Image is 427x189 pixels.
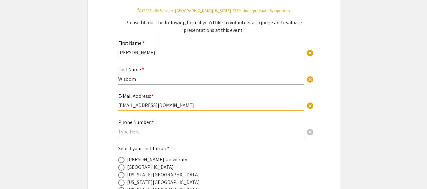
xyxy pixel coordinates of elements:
span: cancel [306,128,314,136]
input: Type Here [118,128,304,135]
span: cancel [306,102,314,109]
input: Type Here [118,102,304,109]
p: Please fill out the following form if you'd like to volunteer as a judge and evaluate presentatio... [118,19,309,34]
div: for [118,7,309,14]
mat-label: Select your institution: [118,145,170,152]
button: Clear [304,126,316,138]
mat-label: Phone Number: [118,119,154,126]
span: cancel [306,49,314,57]
div: [US_STATE][GEOGRAPHIC_DATA] [127,171,200,179]
input: Type Here [118,49,304,56]
div: [PERSON_NAME] University [127,156,187,163]
button: Clear [304,99,316,112]
mat-label: E-Mail Address: [118,93,153,99]
button: Clear [304,46,316,59]
button: Clear [304,73,316,85]
small: 2025 Life Sciences [GEOGRAPHIC_DATA][US_STATE] STEM Undergraduate Symposium [143,8,290,13]
iframe: Chat [5,161,27,184]
mat-label: Last Name: [118,66,144,73]
div: [US_STATE][GEOGRAPHIC_DATA] [127,179,200,186]
mat-label: First Name: [118,40,145,46]
input: Type Here [118,76,304,82]
div: [GEOGRAPHIC_DATA] [127,163,174,171]
span: cancel [306,76,314,83]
